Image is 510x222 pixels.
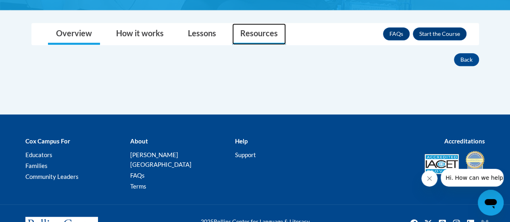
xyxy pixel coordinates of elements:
button: Enroll [413,27,466,40]
b: Accreditations [444,137,485,145]
a: Families [25,162,48,169]
img: Accredited IACET® Provider [425,154,459,174]
a: Terms [130,183,146,190]
iframe: Close message [421,170,437,187]
b: Help [235,137,247,145]
button: Back [454,53,479,66]
a: Lessons [180,23,224,45]
a: Overview [48,23,100,45]
a: How it works [108,23,172,45]
a: Community Leaders [25,173,79,180]
img: IDA® Accredited [465,150,485,178]
a: Educators [25,151,52,158]
iframe: Button to launch messaging window [478,190,504,216]
b: About [130,137,148,145]
a: Support [235,151,256,158]
a: [PERSON_NAME][GEOGRAPHIC_DATA] [130,151,191,168]
b: Cox Campus For [25,137,70,145]
span: Hi. How can we help? [5,6,65,12]
a: FAQs [383,27,410,40]
a: FAQs [130,172,144,179]
iframe: Message from company [441,169,504,187]
a: Resources [232,23,286,45]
